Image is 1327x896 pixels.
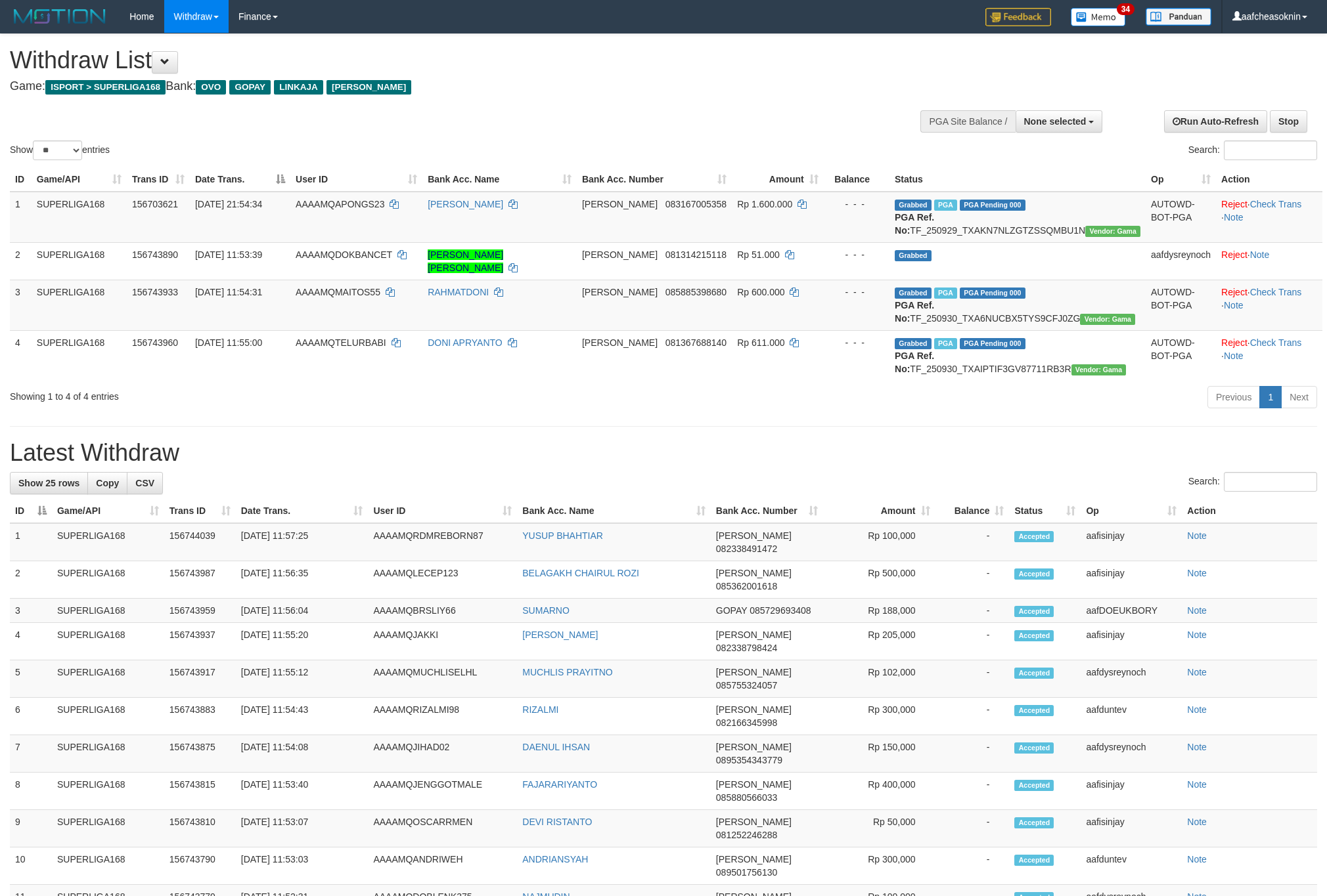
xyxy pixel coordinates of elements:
[10,167,32,192] th: ID
[1188,140,1317,160] label: Search:
[164,523,236,561] td: 156744039
[935,599,1010,623] td: -
[296,249,392,260] span: AAAAMQDOKBANCET
[960,338,1025,349] span: PGA Pending
[1081,773,1182,810] td: aafisinjay
[737,287,784,297] span: Rp 600.000
[236,735,369,773] td: [DATE] 11:54:08
[716,830,777,840] span: Copy 081252246288 to clipboard
[132,287,178,297] span: 156743933
[422,167,577,192] th: Bank Acc. Name: activate to sort column ascending
[1014,705,1054,716] span: Accepted
[935,810,1010,847] td: -
[716,717,777,728] span: Copy 082166345998 to clipboard
[10,7,110,26] img: MOTION_logo.png
[522,568,639,578] a: BELAGAKH CHAIRUL ROZI
[935,773,1010,810] td: -
[10,80,872,93] h4: Game: Bank:
[823,599,935,623] td: Rp 188,000
[368,810,517,847] td: AAAAMQOSCARRMEN
[1259,386,1282,408] a: 1
[1014,531,1054,542] span: Accepted
[1188,472,1317,492] label: Search:
[829,336,884,349] div: - - -
[164,660,236,698] td: 156743917
[935,735,1010,773] td: -
[52,499,164,523] th: Game/API: activate to sort column ascending
[236,623,369,660] td: [DATE] 11:55:20
[236,810,369,847] td: [DATE] 11:53:07
[296,337,386,348] span: AAAAMQTELURBABI
[1187,704,1207,715] a: Note
[10,735,52,773] td: 7
[368,847,517,885] td: AAAAMQANDRIWEH
[895,212,934,236] b: PGA Ref. No:
[10,499,52,523] th: ID: activate to sort column descending
[522,605,570,616] a: SUMARNO
[290,167,422,192] th: User ID: activate to sort column ascending
[716,680,777,691] span: Copy 085755324057 to clipboard
[665,249,727,260] span: Copy 081314215118 to clipboard
[935,847,1010,885] td: -
[1224,351,1244,361] a: Note
[716,667,792,677] span: [PERSON_NAME]
[665,199,727,209] span: Copy 083167005358 to clipboard
[236,847,369,885] td: [DATE] 11:53:03
[164,561,236,599] td: 156743987
[326,80,411,95] span: [PERSON_NAME]
[52,698,164,735] td: SUPERLIGA168
[10,773,52,810] td: 8
[195,337,262,348] span: [DATE] 11:55:00
[368,561,517,599] td: AAAAMQLECEP123
[52,773,164,810] td: SUPERLIGA168
[87,472,127,494] a: Copy
[1250,287,1302,297] a: Check Trans
[823,561,935,599] td: Rp 500,000
[522,854,588,864] a: ANDRIANSYAH
[428,337,503,348] a: DONI APRYANTO
[823,735,935,773] td: Rp 150,000
[10,847,52,885] td: 10
[1221,287,1248,297] a: Reject
[368,735,517,773] td: AAAAMQJIHAD02
[1014,606,1054,617] span: Accepted
[10,810,52,847] td: 9
[920,110,1015,133] div: PGA Site Balance /
[1221,249,1248,260] a: Reject
[52,660,164,698] td: SUPERLIGA168
[10,47,872,74] h1: Withdraw List
[522,704,558,715] a: RIZALMI
[823,660,935,698] td: Rp 102,000
[716,568,792,578] span: [PERSON_NAME]
[716,779,792,790] span: [PERSON_NAME]
[52,847,164,885] td: SUPERLIGA168
[10,280,32,330] td: 3
[1014,780,1054,791] span: Accepted
[132,337,178,348] span: 156743960
[1216,167,1322,192] th: Action
[889,192,1146,243] td: TF_250929_TXAKN7NLZGTZSSQMBU1N
[716,530,792,541] span: [PERSON_NAME]
[10,561,52,599] td: 2
[1009,499,1081,523] th: Status: activate to sort column ascending
[45,80,166,95] span: ISPORT > SUPERLIGA168
[1216,280,1322,330] td: · ·
[236,523,369,561] td: [DATE] 11:57:25
[10,140,110,160] label: Show entries
[750,605,811,616] span: Copy 085729693408 to clipboard
[164,847,236,885] td: 156743790
[428,287,489,297] a: RAHMATDONI
[1081,623,1182,660] td: aafisinjay
[52,623,164,660] td: SUPERLIGA168
[368,660,517,698] td: AAAAMQMUCHLISELHL
[1081,810,1182,847] td: aafisinjay
[522,629,598,640] a: [PERSON_NAME]
[164,599,236,623] td: 156743959
[1085,226,1140,237] span: Vendor URL: https://trx31.1velocity.biz
[895,351,934,374] b: PGA Ref. No:
[1146,8,1211,26] img: panduan.png
[1016,110,1103,133] button: None selected
[716,755,782,765] span: Copy 0895354343779 to clipboard
[582,287,658,297] span: [PERSON_NAME]
[96,478,119,488] span: Copy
